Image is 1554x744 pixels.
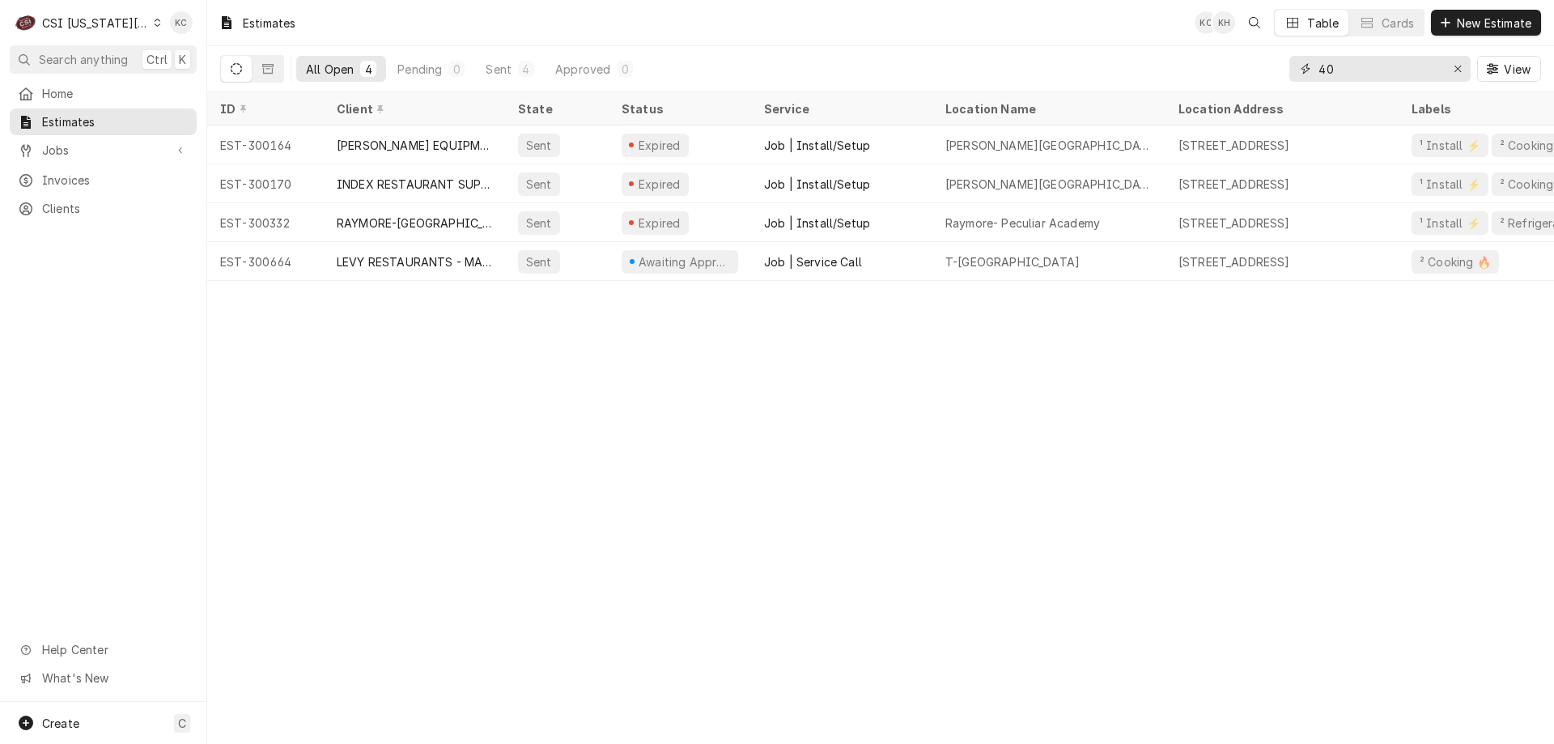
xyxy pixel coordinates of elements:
[945,215,1100,232] div: Raymore- Peculiar Academy
[620,61,630,78] div: 0
[1178,253,1290,270] div: [STREET_ADDRESS]
[524,176,554,193] div: Sent
[555,61,610,78] div: Approved
[1195,11,1217,34] div: KC
[636,215,682,232] div: Expired
[337,176,492,193] div: INDEX RESTAURANT SUPPLY INC
[42,85,189,102] span: Home
[452,61,461,78] div: 0
[1212,11,1235,34] div: Kyley Hunnicutt's Avatar
[15,11,37,34] div: CSI Kansas City's Avatar
[42,670,187,687] span: What's New
[207,242,324,281] div: EST-300664
[42,200,189,217] span: Clients
[337,137,492,154] div: [PERSON_NAME] EQUIPMENT
[945,253,1080,270] div: T-[GEOGRAPHIC_DATA]
[1382,15,1414,32] div: Cards
[1212,11,1235,34] div: KH
[10,108,197,135] a: Estimates
[220,100,308,117] div: ID
[207,164,324,203] div: EST-300170
[521,61,531,78] div: 4
[764,100,916,117] div: Service
[764,215,870,232] div: Job | Install/Setup
[10,665,197,691] a: Go to What's New
[1454,15,1535,32] span: New Estimate
[42,172,189,189] span: Invoices
[207,125,324,164] div: EST-300164
[170,11,193,34] div: Kelly Christen's Avatar
[1242,10,1267,36] button: Open search
[1418,176,1482,193] div: ¹ Install ⚡️
[178,715,186,732] span: C
[42,15,149,32] div: CSI [US_STATE][GEOGRAPHIC_DATA]
[42,716,79,730] span: Create
[337,215,492,232] div: RAYMORE-[GEOGRAPHIC_DATA] 11
[42,641,187,658] span: Help Center
[1178,137,1290,154] div: [STREET_ADDRESS]
[10,195,197,222] a: Clients
[1501,61,1534,78] span: View
[945,176,1153,193] div: [PERSON_NAME][GEOGRAPHIC_DATA][PERSON_NAME]
[39,51,128,68] span: Search anything
[524,137,554,154] div: Sent
[1178,176,1290,193] div: [STREET_ADDRESS]
[1418,253,1492,270] div: ² Cooking 🔥
[10,167,197,193] a: Invoices
[1307,15,1339,32] div: Table
[10,636,197,663] a: Go to Help Center
[622,100,735,117] div: Status
[337,100,489,117] div: Client
[486,61,512,78] div: Sent
[306,61,354,78] div: All Open
[337,253,492,270] div: LEVY RESTAURANTS - MAIN ACCOUNT
[207,203,324,242] div: EST-300332
[146,51,168,68] span: Ctrl
[1178,100,1382,117] div: Location Address
[42,113,189,130] span: Estimates
[10,137,197,164] a: Go to Jobs
[636,137,682,154] div: Expired
[42,142,164,159] span: Jobs
[15,11,37,34] div: C
[363,61,373,78] div: 4
[179,51,186,68] span: K
[945,137,1153,154] div: [PERSON_NAME][GEOGRAPHIC_DATA][PERSON_NAME]
[1431,10,1541,36] button: New Estimate
[636,176,682,193] div: Expired
[764,137,870,154] div: Job | Install/Setup
[1445,56,1471,82] button: Erase input
[1318,56,1440,82] input: Keyword search
[1178,215,1290,232] div: [STREET_ADDRESS]
[945,100,1149,117] div: Location Name
[524,253,554,270] div: Sent
[10,80,197,107] a: Home
[170,11,193,34] div: KC
[1195,11,1217,34] div: Kelly Christen's Avatar
[518,100,596,117] div: State
[1418,215,1482,232] div: ¹ Install ⚡️
[764,253,862,270] div: Job | Service Call
[397,61,442,78] div: Pending
[10,45,197,74] button: Search anythingCtrlK
[1477,56,1541,82] button: View
[637,253,732,270] div: Awaiting Approval
[524,215,554,232] div: Sent
[764,176,870,193] div: Job | Install/Setup
[1418,137,1482,154] div: ¹ Install ⚡️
